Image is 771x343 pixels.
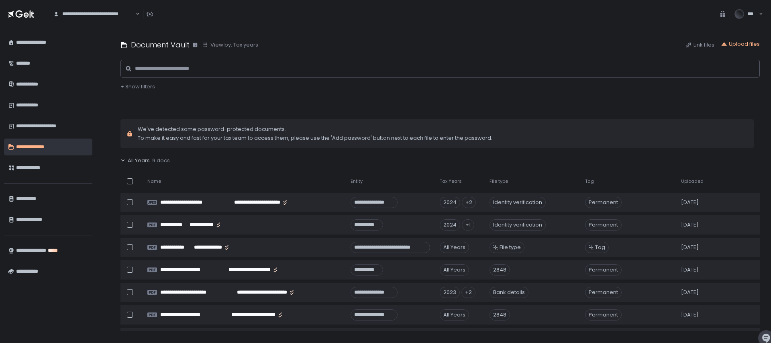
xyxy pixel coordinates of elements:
button: Upload files [721,41,760,48]
span: Tag [595,244,605,251]
div: 2023 [440,287,460,298]
span: To make it easy and fast for your tax team to access them, please use the 'Add password' button n... [138,135,492,142]
button: + Show filters [120,83,155,90]
span: Tag [585,178,594,184]
span: Permanent [585,309,622,321]
h1: Document Vault [131,39,190,50]
span: [DATE] [681,221,699,229]
button: Link files [685,41,714,49]
span: Name [147,178,161,184]
span: Uploaded [681,178,704,184]
span: [DATE] [681,266,699,274]
span: All Years [128,157,150,164]
input: Search for option [135,10,135,18]
span: Permanent [585,287,622,298]
span: [DATE] [681,289,699,296]
span: [DATE] [681,311,699,318]
div: +2 [461,287,475,298]
span: Tax Years [440,178,462,184]
div: All Years [440,242,469,253]
span: File type [490,178,508,184]
div: Identity verification [490,219,546,231]
span: File type [500,244,521,251]
div: 2848 [490,309,510,321]
button: View by: Tax years [202,41,258,49]
span: Entity [351,178,363,184]
div: All Years [440,309,469,321]
span: Permanent [585,264,622,276]
div: 2024 [440,197,460,208]
div: +1 [462,219,474,231]
div: +2 [462,197,476,208]
span: Permanent [585,197,622,208]
div: All Years [440,264,469,276]
div: Bank details [490,287,528,298]
div: Identity verification [490,197,546,208]
span: We've detected some password-protected documents. [138,126,492,133]
div: 2024 [440,219,460,231]
span: Permanent [585,219,622,231]
span: [DATE] [681,244,699,251]
span: [DATE] [681,199,699,206]
span: 9 docs [152,157,170,164]
div: 2848 [490,264,510,276]
div: Search for option [48,6,140,22]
